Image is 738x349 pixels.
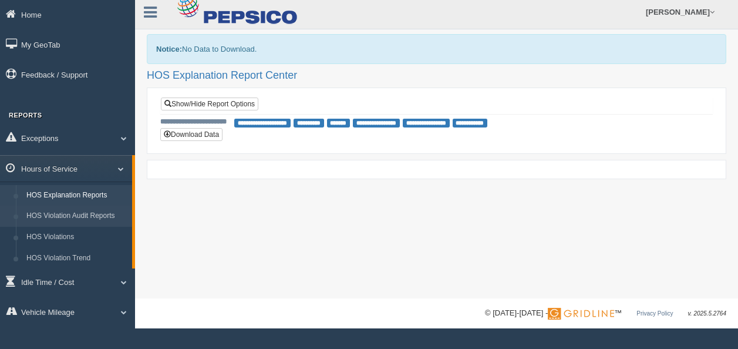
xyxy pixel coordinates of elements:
[485,307,726,320] div: © [DATE]-[DATE] - ™
[636,310,673,317] a: Privacy Policy
[548,308,614,320] img: Gridline
[161,98,258,110] a: Show/Hide Report Options
[156,45,182,53] b: Notice:
[21,206,132,227] a: HOS Violation Audit Reports
[21,227,132,248] a: HOS Violations
[147,70,726,82] h2: HOS Explanation Report Center
[147,34,726,64] div: No Data to Download.
[21,185,132,206] a: HOS Explanation Reports
[21,248,132,269] a: HOS Violation Trend
[688,310,726,317] span: v. 2025.5.2764
[160,128,223,141] button: Download Data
